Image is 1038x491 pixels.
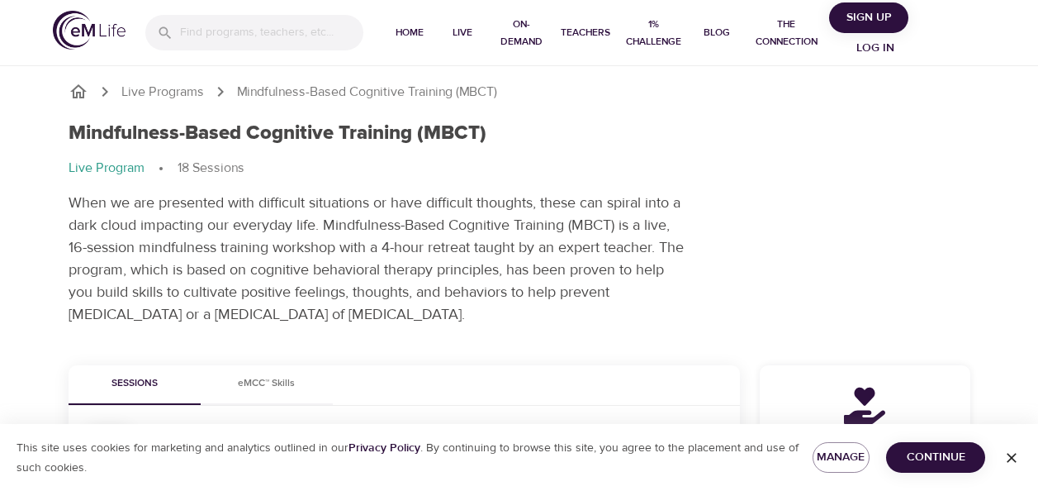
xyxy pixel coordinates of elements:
[750,16,822,50] span: The Connection
[69,159,970,179] nav: breadcrumb
[390,24,429,41] span: Home
[623,16,685,50] span: 1% Challenge
[121,83,204,102] a: Live Programs
[69,159,145,178] p: Live Program
[886,442,985,473] button: Continue
[495,16,547,50] span: On-Demand
[813,442,870,473] button: Manage
[180,15,363,50] input: Find programs, teachers, etc...
[826,447,857,468] span: Manage
[211,375,323,393] span: eMCC™ Skills
[561,24,610,41] span: Teachers
[237,83,497,102] p: Mindfulness-Based Cognitive Training (MBCT)
[69,122,486,145] h1: Mindfulness-Based Cognitive Training (MBCT)
[899,447,972,468] span: Continue
[178,159,244,178] p: 18 Sessions
[78,375,191,393] span: Sessions
[836,7,902,28] span: Sign Up
[443,24,482,41] span: Live
[69,192,688,326] p: When we are presented with difficult situations or have difficult thoughts, these can spiral into...
[69,82,970,102] nav: breadcrumb
[53,11,126,50] img: logo
[697,24,737,41] span: Blog
[829,2,908,33] button: Sign Up
[836,33,915,64] button: Log in
[842,38,908,59] span: Log in
[348,441,420,455] a: Privacy Policy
